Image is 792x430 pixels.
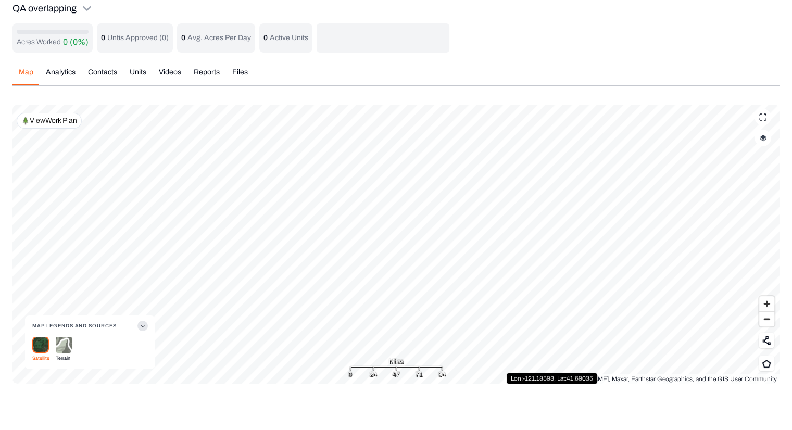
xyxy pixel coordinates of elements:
[187,67,226,85] button: Reports
[270,33,308,43] p: Active Units
[40,67,82,85] button: Analytics
[438,369,446,380] div: 94
[511,374,593,383] p: Lon: -121.18593 , Lat: 41.69035
[32,315,148,336] button: Map Legends And Sources
[12,67,40,85] button: Map
[555,374,780,384] div: [PERSON_NAME], Maxar, Earthstar Geographics, and the GIS User Community
[226,67,254,85] button: Files
[370,369,377,380] div: 24
[187,33,251,43] p: Avg. Acres Per Day
[32,336,49,353] img: satellite-Cr99QJ9J.png
[63,36,68,48] p: 0
[181,33,185,43] p: 0
[153,67,187,85] button: Videos
[101,33,105,43] p: 0
[393,369,400,380] div: 47
[12,1,77,16] p: QA overlapping
[416,369,422,380] div: 71
[17,37,61,47] p: Acres Worked
[107,33,169,43] p: Untis Approved ( 0 )
[759,311,774,326] button: Zoom out
[63,36,89,48] button: 0(0%)
[82,67,123,85] button: Contacts
[30,116,77,126] p: View Work Plan
[263,33,268,43] p: 0
[56,336,72,353] img: terrain-DjdIGjrG.png
[123,67,153,85] button: Units
[32,353,49,363] p: Satellite
[759,296,774,311] button: Zoom in
[760,134,766,142] img: layerIcon
[348,369,352,380] div: 0
[12,105,780,384] canvas: Map
[56,353,72,363] p: Terrain
[32,336,148,369] div: Map Legends And Sources
[70,36,89,48] p: (0%)
[389,356,404,366] span: Miles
